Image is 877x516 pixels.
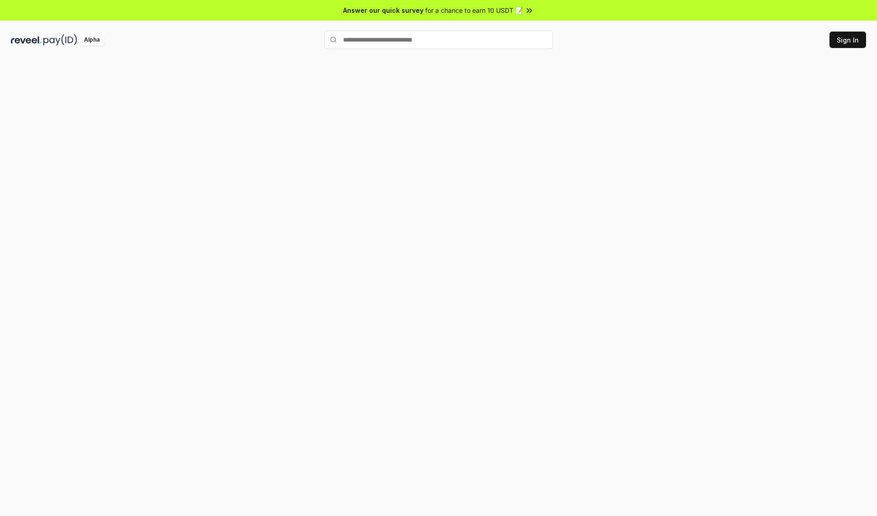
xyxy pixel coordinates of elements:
span: Answer our quick survey [343,5,423,15]
img: pay_id [43,34,77,46]
button: Sign In [829,32,866,48]
div: Alpha [79,34,105,46]
span: for a chance to earn 10 USDT 📝 [425,5,523,15]
img: reveel_dark [11,34,42,46]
